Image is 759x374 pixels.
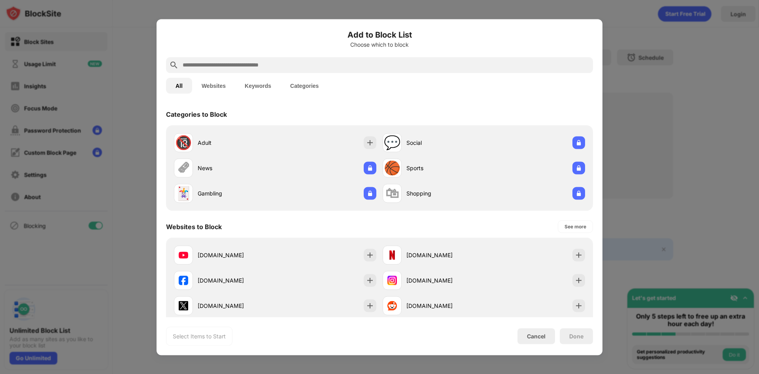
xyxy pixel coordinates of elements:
div: Sports [406,164,484,172]
img: favicons [179,250,188,260]
div: Adult [198,139,275,147]
div: Done [569,333,583,339]
img: favicons [387,275,397,285]
img: favicons [179,275,188,285]
div: 💬 [384,135,400,151]
div: 🔞 [175,135,192,151]
h6: Add to Block List [166,28,593,40]
div: 🃏 [175,185,192,201]
div: 🗞 [177,160,190,176]
div: [DOMAIN_NAME] [406,251,484,259]
div: [DOMAIN_NAME] [198,276,275,285]
div: See more [565,222,586,230]
button: All [166,78,192,93]
img: favicons [387,301,397,310]
img: favicons [179,301,188,310]
img: favicons [387,250,397,260]
div: Choose which to block [166,41,593,47]
div: Cancel [527,333,546,340]
div: Select Items to Start [173,332,226,340]
div: [DOMAIN_NAME] [406,276,484,285]
div: [DOMAIN_NAME] [198,251,275,259]
div: Gambling [198,189,275,197]
button: Websites [192,78,235,93]
div: News [198,164,275,172]
div: Categories to Block [166,110,227,118]
div: Shopping [406,189,484,197]
button: Categories [281,78,328,93]
img: search.svg [169,60,179,70]
div: 🛍 [385,185,399,201]
div: Websites to Block [166,222,222,230]
div: [DOMAIN_NAME] [198,302,275,310]
div: [DOMAIN_NAME] [406,302,484,310]
button: Keywords [235,78,281,93]
div: 🏀 [384,160,400,176]
div: Social [406,139,484,147]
